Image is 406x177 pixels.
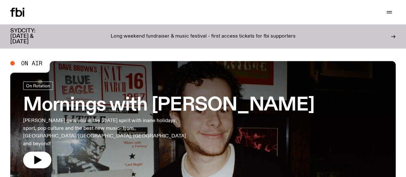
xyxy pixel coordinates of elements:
[23,96,315,114] h3: Mornings with [PERSON_NAME]
[111,34,296,40] p: Long weekend fundraiser & music festival - first access tickets for fbi supporters
[21,60,42,66] span: On Air
[23,82,315,168] a: Mornings with [PERSON_NAME][PERSON_NAME] gets you in the [DATE] spirit with inane holidays, sport...
[26,84,50,88] span: On Rotation
[23,82,53,90] a: On Rotation
[10,28,51,45] h3: SYDCITY: [DATE] & [DATE]
[23,117,187,148] p: [PERSON_NAME] gets you in the [DATE] spirit with inane holidays, sport, pop culture and the best ...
